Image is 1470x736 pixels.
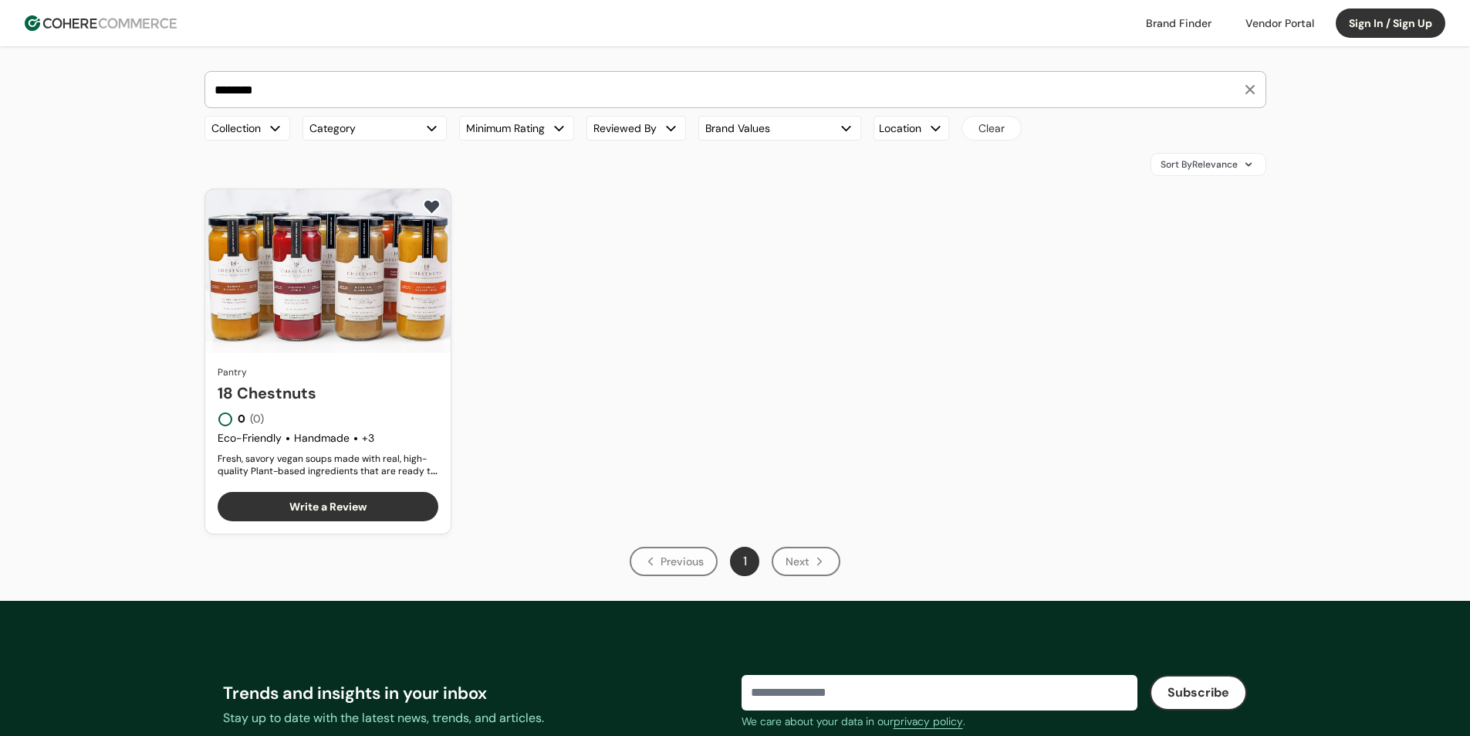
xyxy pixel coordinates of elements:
a: privacy policy [894,714,963,730]
button: Page 1 [730,547,759,576]
button: Clear [961,116,1022,141]
div: Trends and insights in your inbox [223,680,729,706]
span: Sort By Relevance [1161,158,1238,171]
button: Prev [630,547,718,576]
a: 18 Chestnuts [218,382,438,405]
button: Sign In / Sign Up [1336,8,1445,38]
button: Write a Review [218,492,438,521]
button: Subscribe [1150,675,1247,711]
img: Cohere Logo [25,15,177,31]
span: We care about your data in our [742,714,894,728]
div: Next [772,547,840,576]
div: Previous [630,547,718,576]
div: Stay up to date with the latest news, trends, and articles. [223,709,729,728]
span: . [963,714,965,728]
button: add to favorite [419,195,444,219]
